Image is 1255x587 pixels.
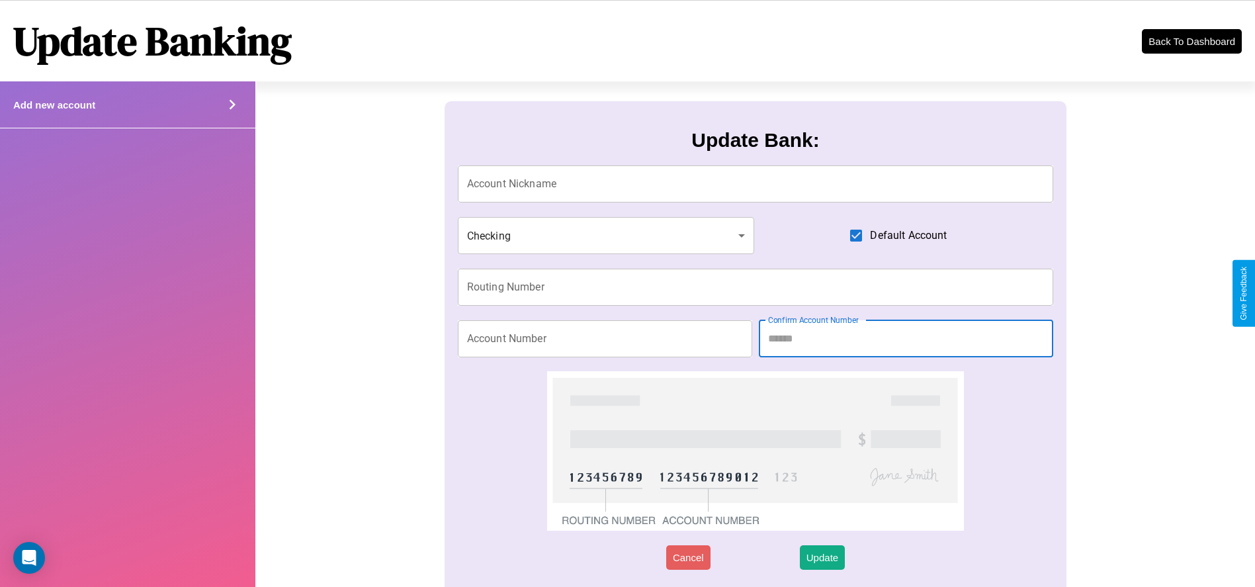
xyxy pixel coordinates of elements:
[666,545,711,570] button: Cancel
[13,14,292,68] h1: Update Banking
[1239,267,1248,320] div: Give Feedback
[691,129,819,152] h3: Update Bank:
[768,314,859,326] label: Confirm Account Number
[13,99,95,111] h4: Add new account
[1142,29,1242,54] button: Back To Dashboard
[13,542,45,574] div: Open Intercom Messenger
[458,217,754,254] div: Checking
[800,545,845,570] button: Update
[870,228,947,244] span: Default Account
[547,371,965,531] img: check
